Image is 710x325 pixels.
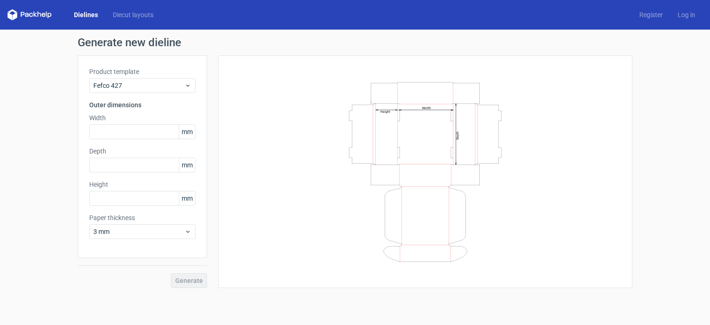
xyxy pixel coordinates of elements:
label: Product template [89,67,196,76]
label: Paper thickness [89,213,196,222]
a: Dielines [67,10,105,19]
span: 3 mm [93,227,184,236]
text: Depth [456,131,459,139]
span: mm [179,191,195,205]
span: Fefco 427 [93,81,184,90]
text: Width [422,105,431,110]
h3: Outer dimensions [89,100,196,110]
h1: Generate new dieline [78,37,632,48]
label: Height [89,180,196,189]
a: Log in [670,10,703,19]
label: Depth [89,147,196,156]
text: Height [380,110,390,113]
a: Diecut layouts [105,10,161,19]
label: Width [89,113,196,123]
span: mm [179,125,195,139]
span: mm [179,158,195,172]
a: Register [632,10,670,19]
